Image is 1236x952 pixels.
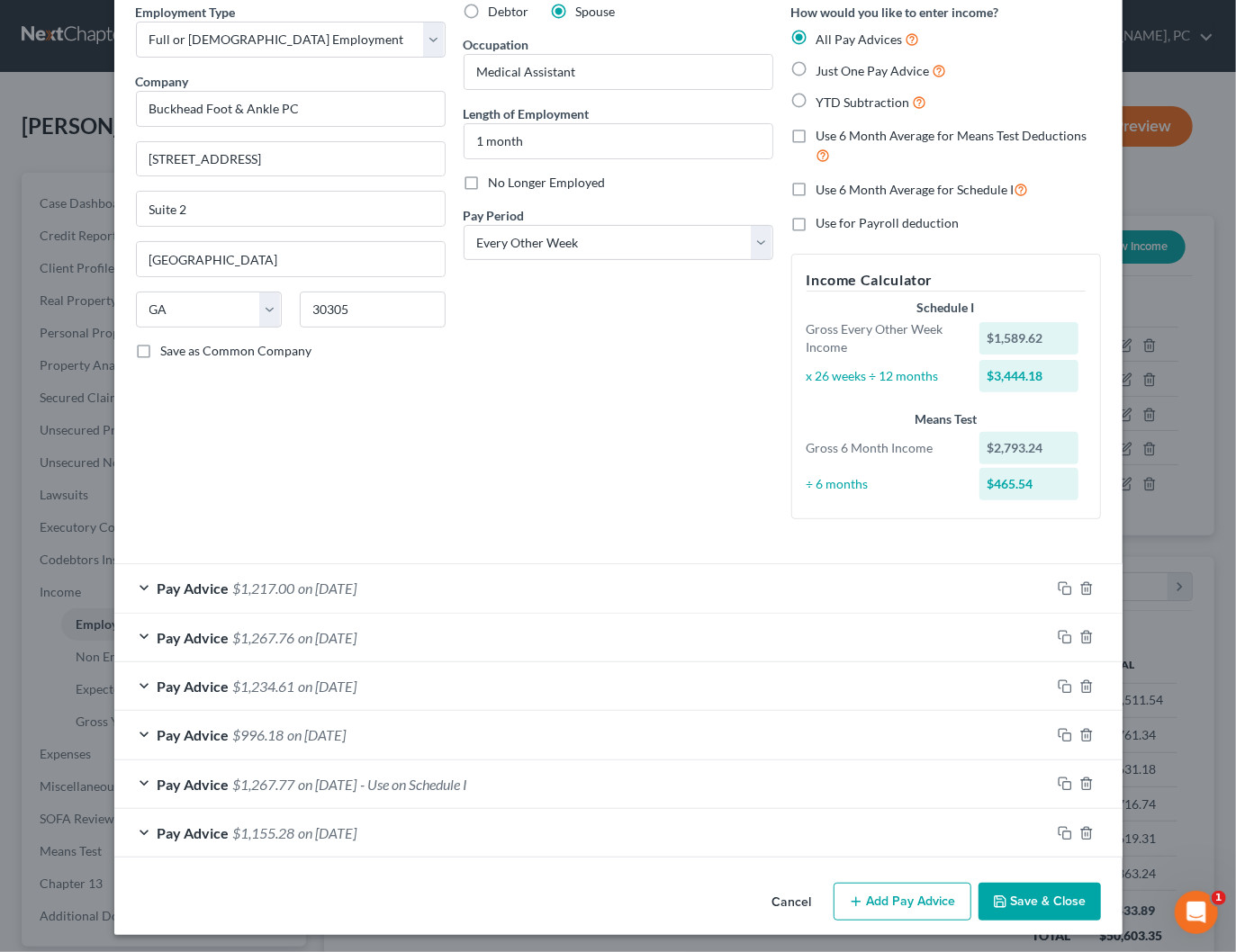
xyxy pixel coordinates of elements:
[979,432,1078,464] div: $2,793.24
[233,824,295,841] span: $1,155.28
[158,579,230,597] span: Pay Advice
[979,360,1078,392] div: $3,444.18
[465,55,772,89] input: --
[288,726,347,743] span: on [DATE]
[161,343,312,358] span: Save as Common Company
[816,63,930,78] span: Just One Pay Advice
[979,322,1078,355] div: $1,589.62
[576,4,616,19] span: Spouse
[158,629,230,646] span: Pay Advice
[816,94,910,110] span: YTD Subtraction
[489,175,606,190] span: No Longer Employed
[791,3,999,22] label: How would you like to enter income?
[489,4,529,19] span: Debtor
[136,74,189,89] span: Company
[158,726,230,743] span: Pay Advice
[1175,891,1218,934] iframe: Intercom live chat
[158,824,230,841] span: Pay Advice
[979,468,1078,500] div: $465.54
[158,776,230,793] span: Pay Advice
[807,269,1086,292] h5: Income Calculator
[798,367,971,385] div: x 26 weeks ÷ 12 months
[798,320,971,356] div: Gross Every Other Week Income
[137,192,445,226] input: Unit, Suite, etc...
[816,128,1087,143] span: Use 6 Month Average for Means Test Deductions
[233,579,295,597] span: $1,217.00
[816,31,903,47] span: All Pay Advices
[816,215,960,230] span: Use for Payroll deduction
[798,475,971,493] div: ÷ 6 months
[979,883,1101,921] button: Save & Close
[758,885,826,921] button: Cancel
[816,182,1015,197] span: Use 6 Month Average for Schedule I
[834,883,971,921] button: Add Pay Advice
[233,776,295,793] span: $1,267.77
[1212,891,1226,905] span: 1
[300,292,446,328] input: Enter zip...
[807,299,1086,317] div: Schedule I
[299,629,357,646] span: on [DATE]
[136,4,236,20] span: Employment Type
[137,142,445,176] input: Enter address...
[464,35,529,54] label: Occupation
[465,124,772,158] input: ex: 2 years
[299,824,357,841] span: on [DATE]
[361,776,468,793] span: - Use on Schedule I
[158,678,230,695] span: Pay Advice
[299,579,357,597] span: on [DATE]
[136,91,446,127] input: Search company by name...
[807,410,1086,428] div: Means Test
[137,242,445,276] input: Enter city...
[299,678,357,695] span: on [DATE]
[464,208,525,223] span: Pay Period
[233,629,295,646] span: $1,267.76
[233,678,295,695] span: $1,234.61
[798,439,971,457] div: Gross 6 Month Income
[233,726,284,743] span: $996.18
[464,104,590,123] label: Length of Employment
[299,776,357,793] span: on [DATE]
